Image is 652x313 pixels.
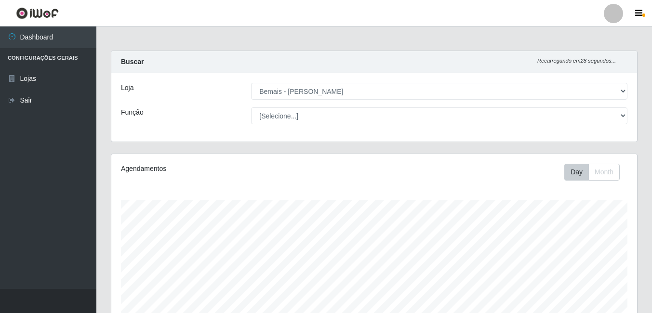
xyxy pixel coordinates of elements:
[588,164,620,181] button: Month
[16,7,59,19] img: CoreUI Logo
[121,83,133,93] label: Loja
[564,164,620,181] div: First group
[121,58,144,65] strong: Buscar
[537,58,616,64] i: Recarregando em 28 segundos...
[121,107,144,117] label: Função
[121,164,323,174] div: Agendamentos
[564,164,627,181] div: Toolbar with button groups
[564,164,589,181] button: Day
